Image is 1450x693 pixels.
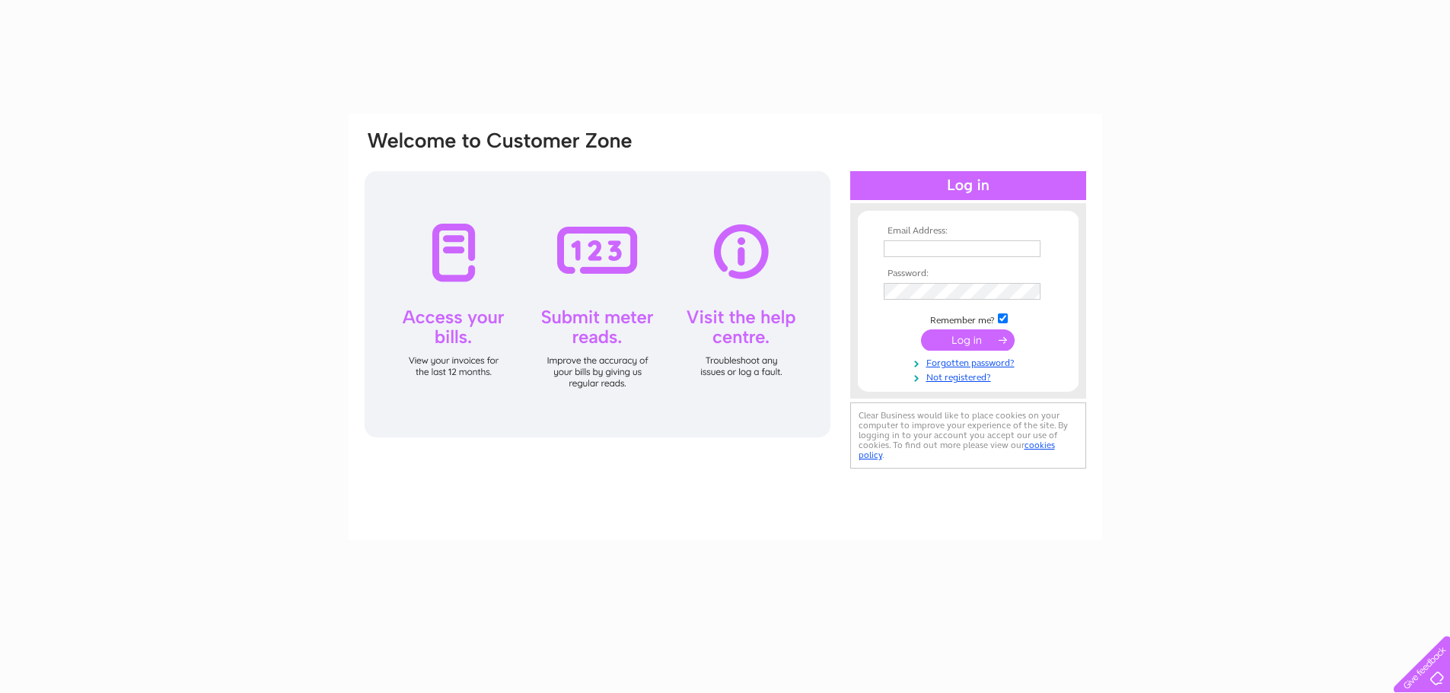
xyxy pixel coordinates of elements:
th: Password: [880,269,1056,279]
a: Forgotten password? [884,354,1056,369]
th: Email Address: [880,226,1056,237]
input: Submit [921,329,1015,351]
div: Clear Business would like to place cookies on your computer to improve your experience of the sit... [850,402,1086,469]
a: Not registered? [884,369,1056,383]
td: Remember me? [880,311,1056,326]
a: cookies policy [859,440,1055,460]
